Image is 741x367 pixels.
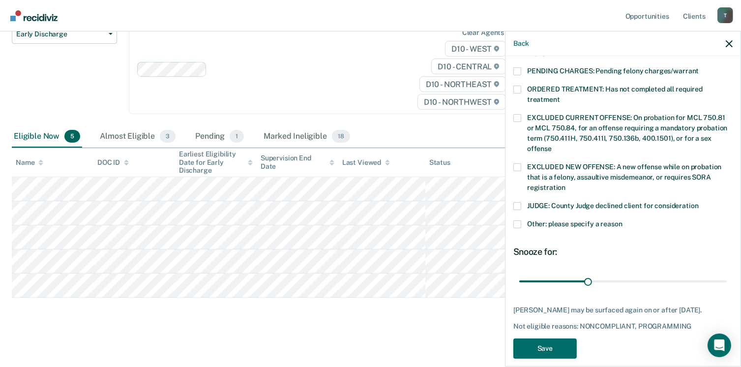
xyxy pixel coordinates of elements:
span: PENDING CHARGES: Pending felony charges/warrant [527,67,699,75]
span: 1 [230,130,244,143]
div: Almost Eligible [98,126,178,148]
span: Early Discharge [16,30,105,38]
div: Status [429,158,450,167]
span: JUDGE: County Judge declined client for consideration [527,202,699,210]
div: Not eligible reasons: NONCOMPLIANT, PROGRAMMING [513,322,733,331]
span: 18 [332,130,350,143]
img: Recidiviz [10,10,58,21]
div: [PERSON_NAME] may be surfaced again on or after [DATE]. [513,306,733,314]
div: Supervision End Date [261,154,334,171]
div: Marked Ineligible [262,126,352,148]
button: Back [513,39,529,48]
div: Last Viewed [342,158,390,167]
span: EXCLUDED CURRENT OFFENSE: On probation for MCL 750.81 or MCL 750.84, for an offense requiring a m... [527,114,727,153]
div: DOC ID [97,158,129,167]
div: T [717,7,733,23]
span: D10 - NORTHWEST [417,94,506,110]
span: ORDERED TREATMENT: Has not completed all required treatment [527,85,703,103]
button: Profile dropdown button [717,7,733,23]
span: 3 [160,130,176,143]
span: EXCLUDED NEW OFFENSE: A new offense while on probation that is a felony, assaultive misdemeanor, ... [527,163,721,191]
div: Snooze for: [513,246,733,257]
div: Clear agents [462,29,504,37]
span: Other: please specify a reason [527,220,622,228]
div: Earliest Eligibility Date for Early Discharge [179,150,253,175]
div: Name [16,158,43,167]
span: D10 - WEST [445,41,506,57]
div: Pending [193,126,246,148]
div: Open Intercom Messenger [708,334,731,357]
span: D10 - CENTRAL [431,59,506,74]
span: 5 [64,130,80,143]
span: D10 - NORTHEAST [419,76,506,92]
div: Eligible Now [12,126,82,148]
button: Save [513,338,577,359]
